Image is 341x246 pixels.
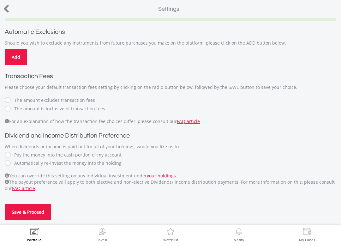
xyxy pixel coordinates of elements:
a: Portfolio [27,228,42,242]
p: Should you wish to exclude any instruments from future purchases you make on the platform, please... [5,40,336,46]
img: Invest Now [98,228,107,237]
div: When dividends or income is paid out for all of your holdings, would you like us to: [5,144,336,150]
a: Invest [98,228,107,242]
label: Invest [98,238,107,242]
a: FAQ article [12,185,35,191]
label: Automatically re-invest the money into the holding [11,160,122,166]
label: Watchlist [163,238,178,242]
img: View Portfolio [29,228,39,237]
h2: Dividend and Income Distribution Preference [5,131,336,140]
button: Save & Proceed [5,204,51,220]
label: The amount is inclusive of transaction fees [11,106,105,112]
img: View Funds [302,228,312,237]
h2: Transaction Fees [5,71,336,81]
h2: Automatic Exclusions [5,27,336,37]
div: For an explanation of how the transaction fee choices differ, please consult our [5,118,336,125]
div: You can override this setting on any individual investment under . [5,173,336,192]
label: Portfolio [27,238,42,242]
img: Watchlist [166,228,176,237]
div: Please choose your default transaction fees setting by clicking on the radio button below, follow... [5,84,336,90]
img: View Notifications [234,228,244,237]
a: Watchlist [163,228,178,242]
div: The payout preference will apply to both elective and non-elective Dividends/ Income distribution... [5,179,336,192]
a: your holdings [147,173,176,179]
a: Add [5,49,27,65]
label: My Funds [299,238,315,242]
label: The amount excludes transaction fees [11,97,95,103]
label: Pay the money into the cash portion of my account [11,152,122,158]
a: FAQ article [177,118,200,124]
a: My Funds [299,228,315,242]
a: Notify [234,228,244,242]
label: Settings [158,5,179,13]
label: Notify [234,238,244,242]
